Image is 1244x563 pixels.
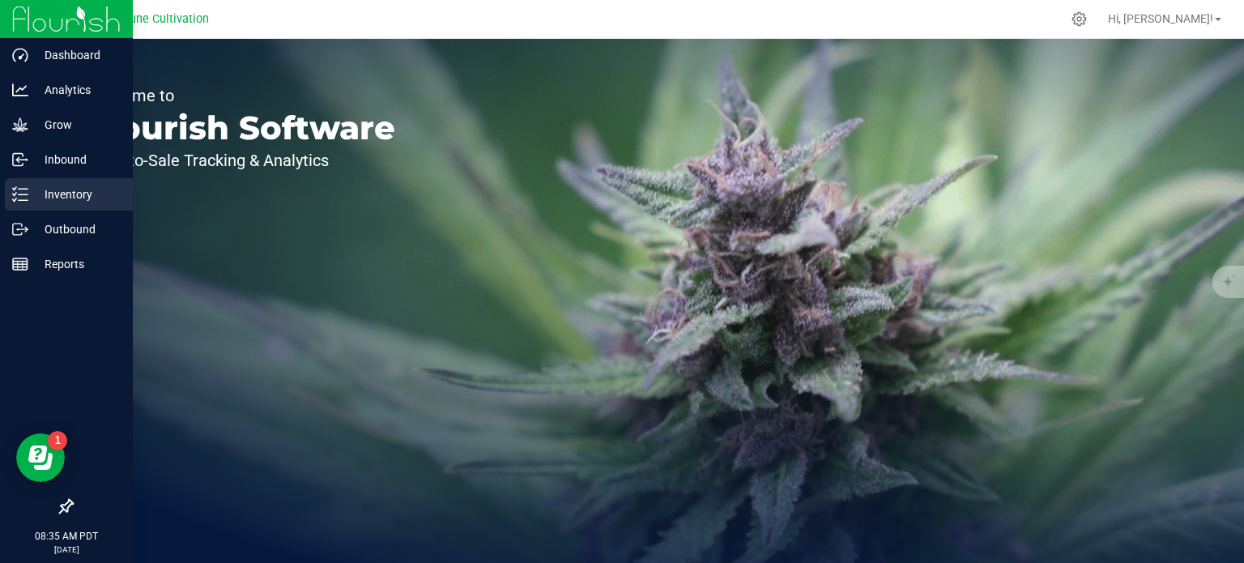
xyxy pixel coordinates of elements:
[12,256,28,272] inline-svg: Reports
[12,221,28,237] inline-svg: Outbound
[87,112,395,144] p: Flourish Software
[1069,11,1089,27] div: Manage settings
[7,529,126,544] p: 08:35 AM PDT
[87,87,395,104] p: Welcome to
[87,152,395,168] p: Seed-to-Sale Tracking & Analytics
[28,254,126,274] p: Reports
[16,433,65,482] iframe: Resource center
[12,82,28,98] inline-svg: Analytics
[28,115,126,134] p: Grow
[12,117,28,133] inline-svg: Grow
[28,220,126,239] p: Outbound
[1108,12,1213,25] span: Hi, [PERSON_NAME]!
[28,45,126,65] p: Dashboard
[12,47,28,63] inline-svg: Dashboard
[7,544,126,556] p: [DATE]
[48,431,67,450] iframe: Resource center unread badge
[12,186,28,203] inline-svg: Inventory
[28,185,126,204] p: Inventory
[28,80,126,100] p: Analytics
[28,150,126,169] p: Inbound
[12,151,28,168] inline-svg: Inbound
[122,12,209,26] span: Dune Cultivation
